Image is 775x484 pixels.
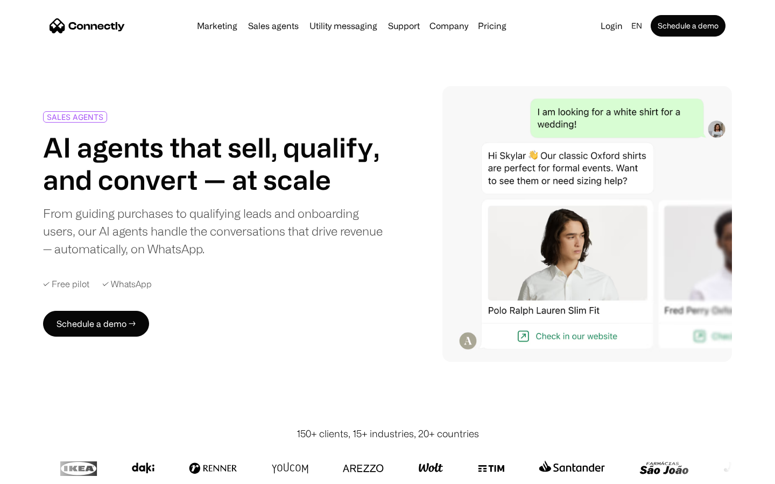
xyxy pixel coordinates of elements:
[631,18,642,33] div: en
[43,204,383,258] div: From guiding purchases to qualifying leads and onboarding users, our AI agents handle the convers...
[384,22,424,30] a: Support
[43,311,149,337] a: Schedule a demo →
[297,426,479,441] div: 150+ clients, 15+ industries, 20+ countries
[305,22,382,30] a: Utility messaging
[43,131,383,196] h1: AI agents that sell, qualify, and convert — at scale
[43,279,89,289] div: ✓ Free pilot
[596,18,627,33] a: Login
[651,15,725,37] a: Schedule a demo
[102,279,152,289] div: ✓ WhatsApp
[244,22,303,30] a: Sales agents
[11,464,65,480] aside: Language selected: English
[429,18,468,33] div: Company
[47,113,103,121] div: SALES AGENTS
[474,22,511,30] a: Pricing
[22,465,65,480] ul: Language list
[193,22,242,30] a: Marketing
